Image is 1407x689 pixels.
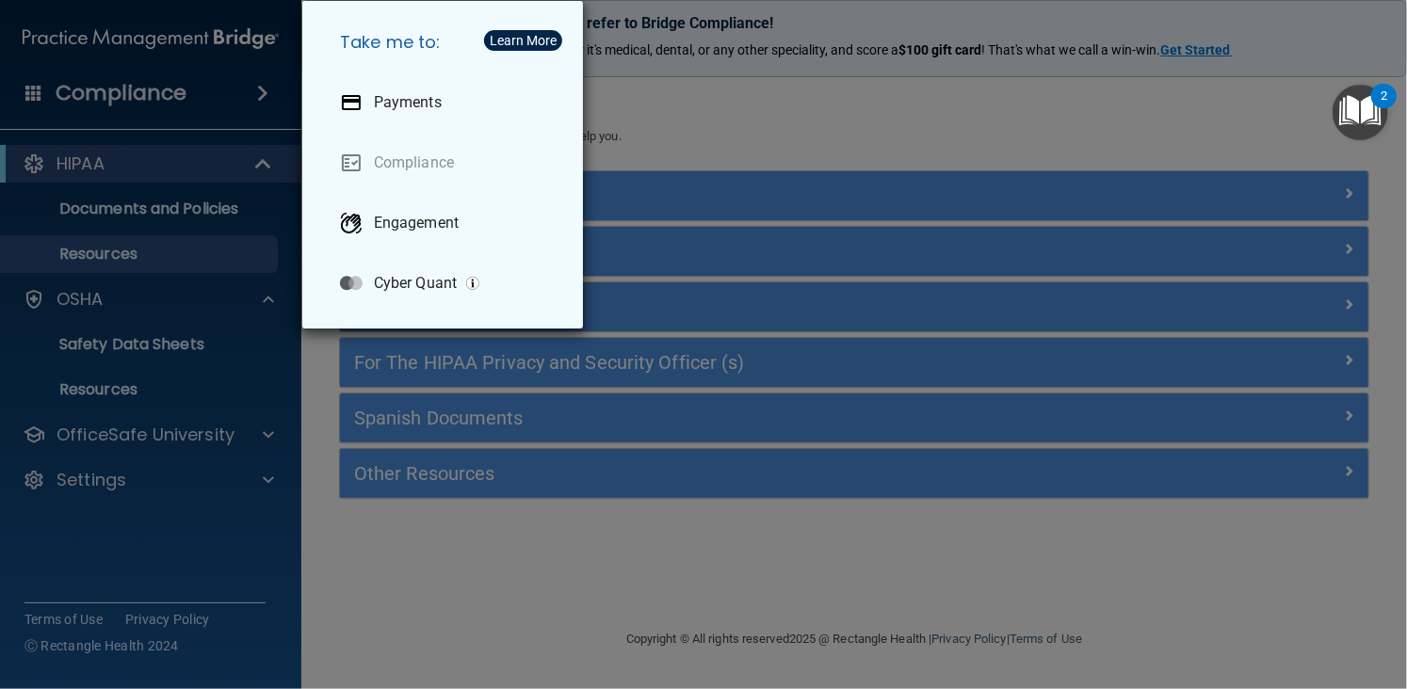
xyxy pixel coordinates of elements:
[490,34,557,47] div: Learn More
[325,16,568,69] h5: Take me to:
[374,274,457,293] p: Cyber Quant
[325,76,568,129] a: Payments
[374,93,442,112] p: Payments
[325,136,568,189] a: Compliance
[484,30,562,51] button: Learn More
[1333,85,1388,140] button: Open Resource Center, 2 new notifications
[325,197,568,249] a: Engagement
[374,214,459,232] p: Engagement
[325,257,568,310] a: Cyber Quant
[1381,96,1387,120] div: 2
